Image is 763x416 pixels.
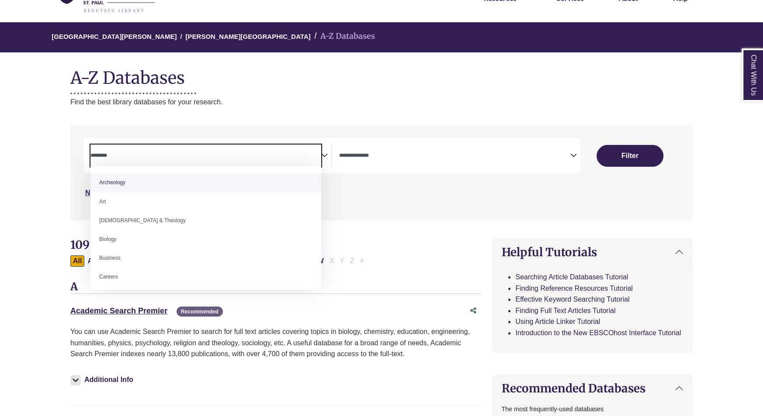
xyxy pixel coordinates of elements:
[597,145,663,167] button: Submit for Search Results
[90,268,321,286] li: Careers
[70,237,149,252] span: 109 Databases
[177,306,223,316] span: Recommended
[90,173,321,192] li: Archeology
[90,193,321,211] li: Art
[70,326,482,360] p: You can use Academic Search Premier to search for full text articles covering topics in biology, ...
[186,31,311,40] a: [PERSON_NAME][GEOGRAPHIC_DATA]
[90,211,321,230] li: [DEMOGRAPHIC_DATA] & Theology
[515,285,633,292] a: Finding Reference Resources Tutorial
[492,238,692,266] button: Helpful Tutorials
[464,303,482,319] button: Share this database
[492,375,692,402] button: Recommended Databases
[70,306,167,315] a: Academic Search Premier
[85,189,293,196] a: Not sure where to start? Check our Recommended Databases.
[70,125,693,220] nav: Search filters
[70,374,136,386] button: Additional Info
[501,404,683,414] p: The most frequently-used databases
[70,96,693,108] p: Find the best library databases for your research.
[515,318,600,325] a: Using Article Linker Tutorial
[515,296,629,303] a: Effective Keyword Searching Tutorial
[90,249,321,268] li: Business
[70,257,368,264] div: Alpha-list to filter by first letter of database name
[515,273,628,281] a: Searching Article Databases Tutorial
[90,153,321,160] textarea: Search
[339,153,570,160] textarea: Search
[70,281,482,294] h3: A
[515,307,615,314] a: Finding Full Text Articles Tutorial
[70,22,693,52] nav: breadcrumb
[85,255,95,267] button: Filter Results A
[515,329,681,337] a: Introduction to the New EBSCOhost Interface Tutorial
[52,31,177,40] a: [GEOGRAPHIC_DATA][PERSON_NAME]
[70,255,84,267] button: All
[70,61,693,88] h1: A-Z Databases
[311,30,375,43] li: A-Z Databases
[90,230,321,249] li: Biology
